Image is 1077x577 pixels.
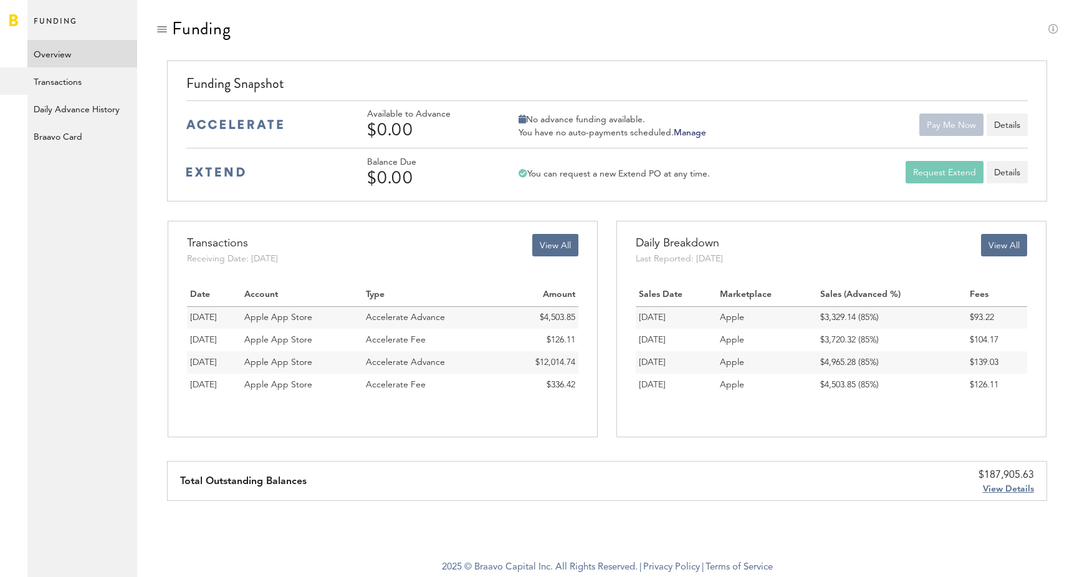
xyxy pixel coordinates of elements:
td: $3,329.14 (85%) [817,306,967,329]
div: $0.00 [367,120,486,140]
td: Apple [717,374,817,396]
td: $126.11 [502,329,578,351]
div: Daily Breakdown [636,234,723,253]
td: Accelerate Advance [363,306,502,329]
td: $4,503.85 (85%) [817,374,967,396]
div: $0.00 [367,168,486,188]
div: No advance funding available. [519,114,706,125]
div: Receiving Date: [DATE] [187,253,278,265]
div: Balance Due [367,157,486,168]
a: Privacy Policy [643,563,700,572]
button: View All [532,234,578,256]
a: Daily Advance History [27,95,137,122]
td: Apple [717,351,817,374]
th: Sales (Advanced %) [817,284,967,306]
span: [DATE] [190,336,217,344]
td: $12,014.74 [502,351,578,374]
td: [DATE] [636,351,717,374]
a: Transactions [27,67,137,95]
img: accelerate-medium-blue-logo.svg [186,120,283,129]
span: Apple App Store [244,336,312,344]
td: 08/12/25 [187,329,241,351]
a: Overview [27,40,137,67]
div: Funding Snapshot [186,74,1027,100]
div: You have no auto-payments scheduled. [519,127,706,138]
div: You can request a new Extend PO at any time. [519,168,710,180]
td: Accelerate Fee [363,329,502,351]
div: Available to Advance [367,109,486,120]
span: Accelerate Fee [366,381,426,389]
td: $139.03 [967,351,1027,374]
div: Funding [172,19,231,39]
span: Accelerate Advance [366,358,445,367]
span: [DATE] [190,381,217,389]
td: $126.11 [967,374,1027,396]
td: 08/12/25 [187,374,241,396]
th: Date [187,284,241,306]
span: $336.42 [547,381,575,389]
span: Apple App Store [244,358,312,367]
button: View All [981,234,1027,256]
td: Apple App Store [241,306,363,329]
th: Amount [502,284,578,306]
button: Request Extend [906,161,984,183]
div: $187,905.63 [979,468,1034,483]
td: $4,965.28 (85%) [817,351,967,374]
a: Braavo Card [27,122,137,150]
div: Total Outstanding Balances [180,462,307,500]
img: extend-medium-blue-logo.svg [186,167,245,177]
th: Sales Date [636,284,717,306]
th: Fees [967,284,1027,306]
span: Apple App Store [244,313,312,322]
span: Apple App Store [244,381,312,389]
td: Accelerate Fee [363,374,502,396]
a: Details [987,161,1028,183]
span: [DATE] [190,358,217,367]
button: Pay Me Now [919,114,984,136]
button: Details [987,114,1028,136]
th: Account [241,284,363,306]
span: $126.11 [547,336,575,344]
td: Accelerate Advance [363,351,502,374]
span: Funding [34,14,77,40]
td: Apple App Store [241,329,363,351]
td: Apple App Store [241,374,363,396]
div: Last Reported: [DATE] [636,253,723,265]
span: View Details [983,485,1034,493]
div: Transactions [187,234,278,253]
span: $4,503.85 [540,313,575,322]
iframe: Opens a widget where you can find more information [980,540,1065,571]
td: 08/12/25 [187,306,241,329]
td: $3,720.32 (85%) [817,329,967,351]
td: [DATE] [636,329,717,351]
a: Manage [674,128,706,137]
span: 2025 © Braavo Capital Inc. All Rights Reserved. [442,558,638,577]
td: 08/12/25 [187,351,241,374]
td: $336.42 [502,374,578,396]
span: Accelerate Fee [366,336,426,344]
span: [DATE] [190,313,217,322]
td: [DATE] [636,374,717,396]
td: [DATE] [636,306,717,329]
a: Terms of Service [706,563,773,572]
td: $93.22 [967,306,1027,329]
td: $4,503.85 [502,306,578,329]
span: $12,014.74 [535,358,575,367]
th: Marketplace [717,284,817,306]
th: Type [363,284,502,306]
td: $104.17 [967,329,1027,351]
td: Apple [717,329,817,351]
td: Apple [717,306,817,329]
span: Accelerate Advance [366,313,445,322]
td: Apple App Store [241,351,363,374]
